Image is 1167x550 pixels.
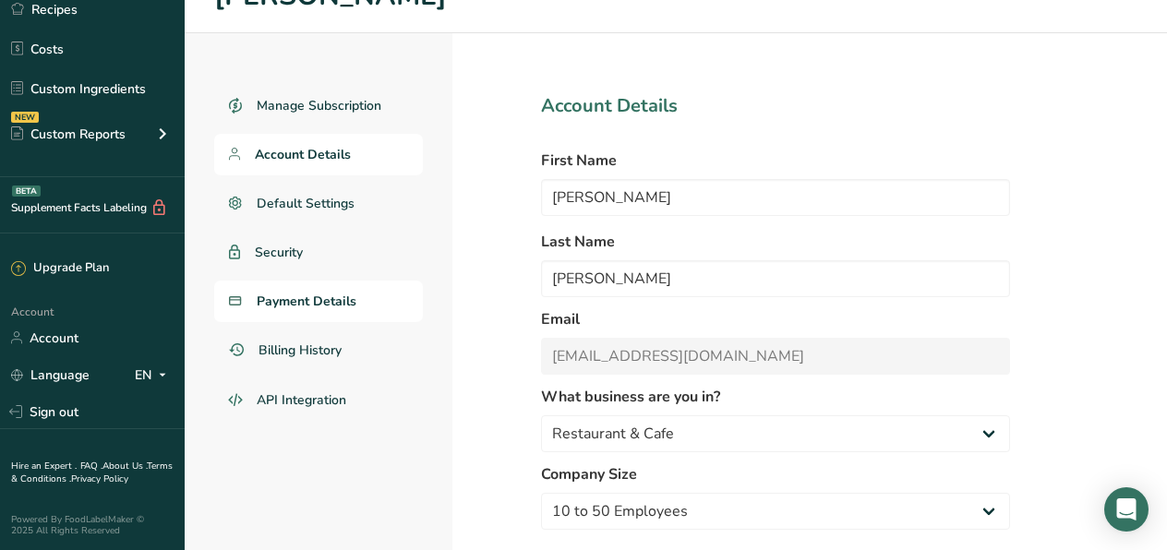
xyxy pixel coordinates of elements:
label: Company Size [541,463,1010,485]
label: What business are you in? [541,386,1010,408]
a: Billing History [214,329,423,371]
a: About Us . [102,460,147,472]
a: Language [11,359,90,391]
span: Manage Subscription [257,96,381,115]
a: Privacy Policy [71,472,128,485]
span: Payment Details [257,292,356,311]
label: Email [541,308,1010,330]
div: Powered By FoodLabelMaker © 2025 All Rights Reserved [11,514,174,536]
a: Payment Details [214,281,423,322]
div: Upgrade Plan [11,259,109,278]
span: Security [255,243,303,262]
a: Hire an Expert . [11,460,77,472]
div: EN [135,364,174,386]
a: Terms & Conditions . [11,460,173,485]
h1: Account Details [541,92,1010,120]
div: Custom Reports [11,125,126,144]
a: Default Settings [214,183,423,224]
a: Security [214,232,423,273]
span: Default Settings [257,194,355,213]
div: Open Intercom Messenger [1104,487,1149,532]
span: Account Details [255,145,351,164]
label: First Name [541,149,1010,172]
a: Manage Subscription [214,85,423,126]
a: API Integration [214,378,423,423]
div: NEW [11,112,39,123]
div: BETA [12,185,41,197]
span: API Integration [257,390,346,410]
label: Last Name [541,231,1010,253]
a: FAQ . [80,460,102,472]
span: Billing History [259,341,342,360]
a: Account Details [214,134,423,175]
